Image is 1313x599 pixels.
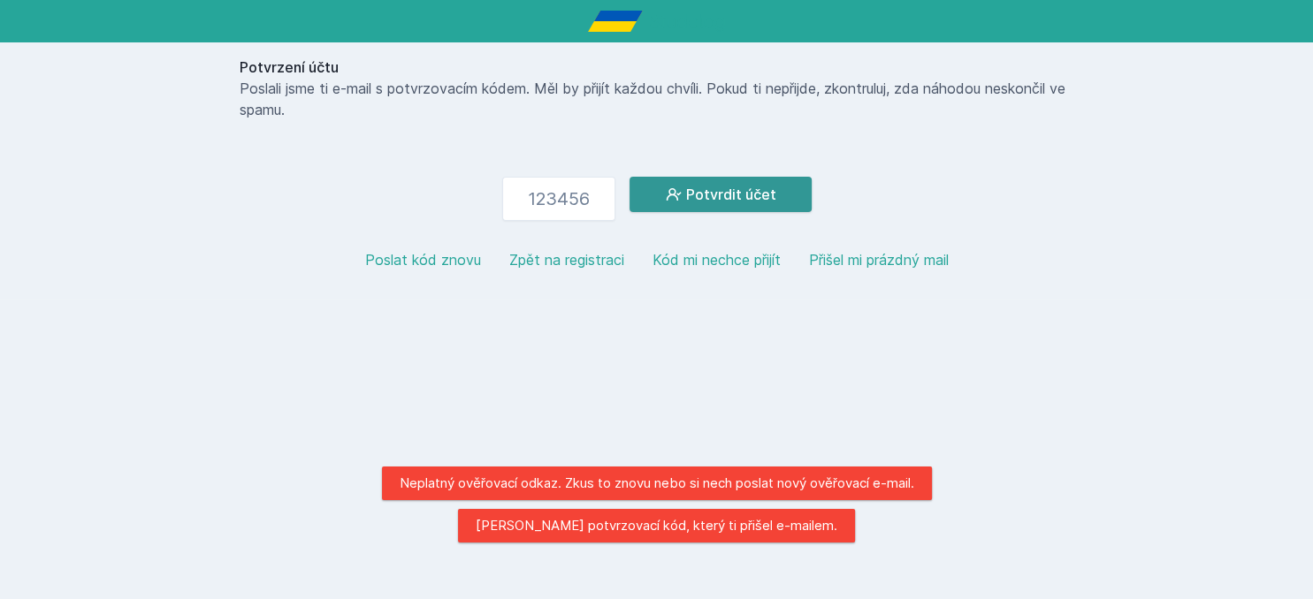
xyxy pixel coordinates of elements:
[809,249,949,270] button: Přišel mi prázdný mail
[240,57,1074,78] h1: Potvrzení účtu
[382,466,932,500] div: Neplatný ověřovací odkaz. Zkus to znovu nebo si nech poslat nový ověřovací e-mail.
[240,78,1074,120] p: Poslali jsme ti e-mail s potvrzovacím kódem. Měl by přijít každou chvíli. Pokud ti nepřijde, zkon...
[630,177,812,212] button: Potvrdit účet
[365,249,481,270] button: Poslat kód znovu
[509,249,624,270] button: Zpět na registraci
[502,177,615,221] input: 123456
[458,509,855,542] div: [PERSON_NAME] potvrzovací kód, který ti přišel e-mailem.
[653,249,781,270] button: Kód mi nechce přijít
